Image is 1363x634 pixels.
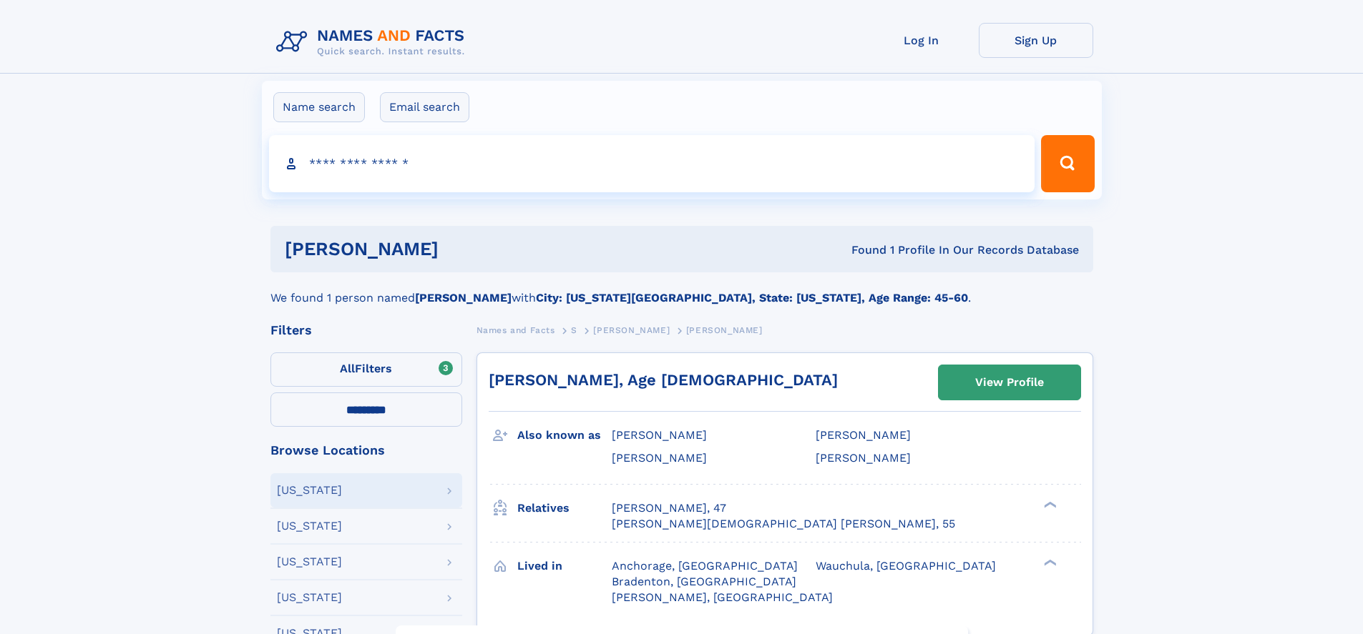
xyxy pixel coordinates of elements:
[536,291,968,304] b: City: [US_STATE][GEOGRAPHIC_DATA], State: [US_STATE], Age Range: 45-60
[277,520,342,532] div: [US_STATE]
[1041,135,1094,192] button: Search Button
[612,559,798,573] span: Anchorage, [GEOGRAPHIC_DATA]
[612,428,707,442] span: [PERSON_NAME]
[979,23,1093,58] a: Sign Up
[273,92,365,122] label: Name search
[571,321,577,339] a: S
[939,365,1080,400] a: View Profile
[517,423,612,447] h3: Also known as
[517,554,612,578] h3: Lived in
[269,135,1035,192] input: search input
[477,321,555,339] a: Names and Facts
[415,291,512,304] b: [PERSON_NAME]
[340,362,355,375] span: All
[612,516,955,532] a: [PERSON_NAME][DEMOGRAPHIC_DATA] [PERSON_NAME], 55
[1040,558,1057,567] div: ❯
[1040,500,1057,509] div: ❯
[270,324,462,337] div: Filters
[489,371,838,389] a: [PERSON_NAME], Age [DEMOGRAPHIC_DATA]
[270,444,462,457] div: Browse Locations
[593,325,670,335] span: [PERSON_NAME]
[645,242,1079,258] div: Found 1 Profile In Our Records Database
[816,451,911,465] span: [PERSON_NAME]
[975,366,1044,399] div: View Profile
[612,575,796,588] span: Bradenton, [GEOGRAPHIC_DATA]
[380,92,469,122] label: Email search
[612,451,707,465] span: [PERSON_NAME]
[277,592,342,603] div: [US_STATE]
[277,556,342,568] div: [US_STATE]
[277,485,342,496] div: [US_STATE]
[285,240,645,258] h1: [PERSON_NAME]
[593,321,670,339] a: [PERSON_NAME]
[612,590,833,604] span: [PERSON_NAME], [GEOGRAPHIC_DATA]
[686,325,763,335] span: [PERSON_NAME]
[612,500,726,516] a: [PERSON_NAME], 47
[270,352,462,387] label: Filters
[816,559,996,573] span: Wauchula, [GEOGRAPHIC_DATA]
[270,272,1093,307] div: We found 1 person named with .
[517,496,612,520] h3: Relatives
[571,325,577,335] span: S
[816,428,911,442] span: [PERSON_NAME]
[864,23,979,58] a: Log In
[270,23,477,61] img: Logo Names and Facts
